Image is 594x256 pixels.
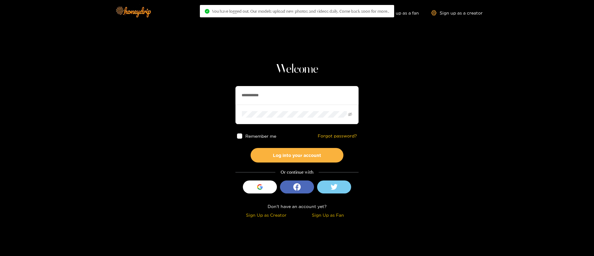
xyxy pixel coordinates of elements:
div: Or continue with [235,169,359,176]
a: Sign up as a fan [377,10,419,15]
span: You have logged out. Our models upload new photos and videos daily. Come back soon for more.. [212,9,389,14]
span: check-circle [205,9,209,14]
div: Don't have an account yet? [235,203,359,210]
div: Sign Up as Fan [299,211,357,219]
div: Sign Up as Creator [237,211,295,219]
a: Sign up as a creator [431,10,483,15]
span: Remember me [245,134,276,138]
button: Log into your account [251,148,343,163]
span: eye-invisible [348,112,352,116]
h1: Welcome [235,62,359,77]
a: Forgot password? [318,133,357,139]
